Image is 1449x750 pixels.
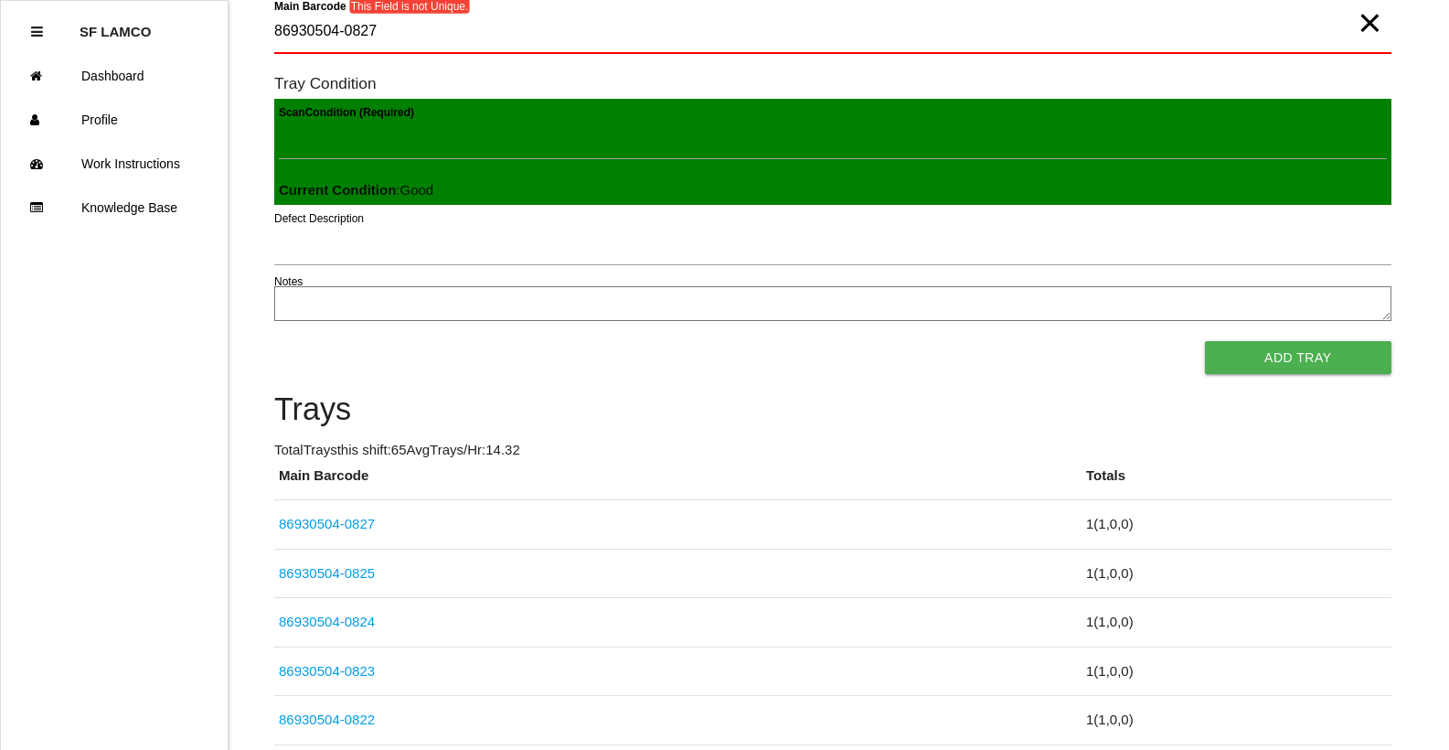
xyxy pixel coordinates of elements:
[274,392,1391,427] h4: Trays
[279,182,396,198] b: Current Condition
[274,440,1391,461] p: Total Trays this shift: 65 Avg Trays /Hr: 14.32
[1,98,228,142] a: Profile
[1081,500,1391,550] td: 1 ( 1 , 0 , 0 )
[279,663,375,679] a: 86930504-0823
[1081,647,1391,696] td: 1 ( 1 , 0 , 0 )
[1081,549,1391,598] td: 1 ( 1 , 0 , 0 )
[1081,696,1391,745] td: 1 ( 1 , 0 , 0 )
[1081,466,1391,500] th: Totals
[274,273,303,290] label: Notes
[274,75,1391,92] h6: Tray Condition
[1,186,228,230] a: Knowledge Base
[279,712,375,727] a: 86930504-0822
[274,11,1391,54] input: Required
[31,10,43,54] div: Close
[80,10,151,39] p: SF LAMCO
[1081,598,1391,648] td: 1 ( 1 , 0 , 0 )
[1205,341,1391,374] button: Add Tray
[279,182,433,198] span: : Good
[279,614,375,629] a: 86930504-0824
[279,105,414,118] b: Scan Condition (Required)
[274,210,364,227] label: Defect Description
[279,565,375,581] a: 86930504-0825
[274,466,1081,500] th: Main Barcode
[1,54,228,98] a: Dashboard
[1,142,228,186] a: Work Instructions
[279,516,375,531] a: 86930504-0827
